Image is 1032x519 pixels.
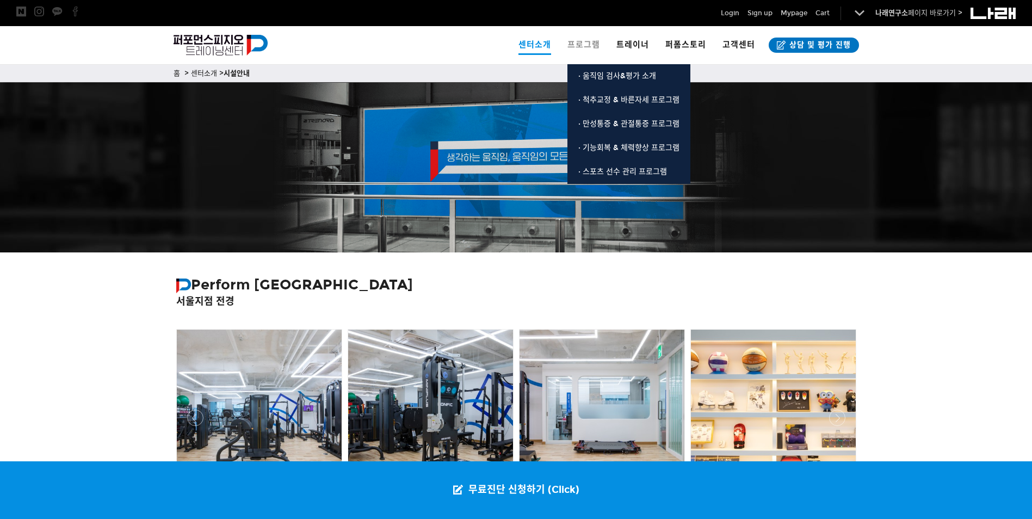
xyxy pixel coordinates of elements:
[176,295,234,307] strong: 서울지점 전경
[442,461,590,519] a: 무료진단 신청하기 (Click)
[518,34,551,55] span: 센터소개
[815,8,830,18] a: Cart
[578,119,679,128] span: · 만성통증 & 관절통증 프로그램
[665,40,706,50] span: 퍼폼스토리
[224,69,250,78] strong: 시설안내
[714,26,763,64] a: 고객센터
[721,8,739,18] a: Login
[608,26,657,64] a: 트레이너
[567,40,600,50] span: 프로그램
[578,95,679,104] span: · 척추교정 & 바른자세 프로그램
[657,26,714,64] a: 퍼폼스토리
[786,40,851,51] span: 상담 및 평가 진행
[578,71,656,81] span: · 움직임 검사&평가 소개
[510,26,559,64] a: 센터소개
[722,40,755,50] span: 고객센터
[567,112,690,136] a: · 만성통증 & 관절통증 프로그램
[567,88,690,112] a: · 척추교정 & 바른자세 프로그램
[567,136,690,160] a: · 기능회복 & 체력향상 프로그램
[875,9,962,17] a: 나래연구소페이지 바로가기 >
[875,9,908,17] strong: 나래연구소
[176,276,413,293] strong: Perform [GEOGRAPHIC_DATA]
[567,64,690,88] a: · 움직임 검사&평가 소개
[747,8,773,18] a: Sign up
[559,26,608,64] a: 프로그램
[578,143,679,152] span: · 기능회복 & 체력향상 프로그램
[616,40,649,50] span: 트레이너
[781,8,807,18] a: Mypage
[769,38,859,53] a: 상담 및 평가 진행
[578,167,667,176] span: · 스포츠 선수 관리 프로그램
[176,279,191,293] img: 퍼포먼스피지오 심볼 로고
[567,160,690,184] a: · 스포츠 선수 관리 프로그램
[174,67,859,79] p: 홈 > 센터소개 >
